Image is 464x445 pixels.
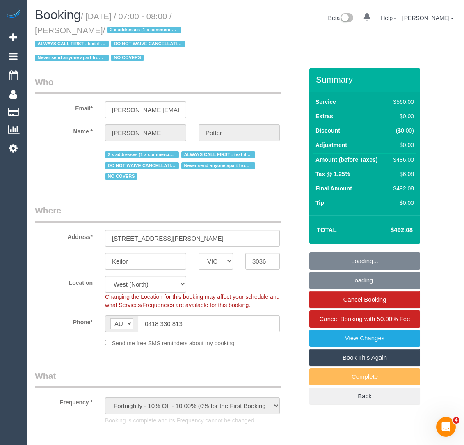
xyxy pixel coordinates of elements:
div: ($0.00) [390,126,414,135]
a: Back [309,388,420,405]
img: New interface [340,13,353,24]
a: Beta [328,15,354,21]
div: $0.00 [390,199,414,207]
strong: Total [317,226,337,233]
legend: What [35,370,281,388]
label: Location [29,276,99,287]
span: 2 x addresses (1 x commercial and 1 x residential) [105,151,179,158]
a: Book This Again [309,349,420,366]
input: Email* [105,101,186,118]
label: Discount [315,126,340,135]
span: Cancel Booking with 50.00% Fee [320,315,410,322]
div: $492.08 [390,184,414,193]
label: Service [315,98,336,106]
input: Phone* [138,315,280,332]
label: Final Amount [315,184,352,193]
div: $0.00 [390,141,414,149]
label: Frequency * [29,395,99,406]
div: $6.08 [390,170,414,178]
label: Tax @ 1.25% [315,170,350,178]
span: / [35,26,187,63]
input: Suburb* [105,253,186,270]
label: Tip [315,199,324,207]
small: / [DATE] / 07:00 - 08:00 / [PERSON_NAME] [35,12,187,63]
span: DO NOT WAIVE CANCELLATION FEE [111,41,185,47]
span: Never send anyone apart from [PERSON_NAME] & [PERSON_NAME] [181,162,255,169]
span: NO COVERS [111,55,144,61]
span: 2 x addresses (1 x commercial and 1 x residential) [107,27,181,33]
div: $0.00 [390,112,414,120]
span: NO COVERS [105,173,137,180]
legend: Where [35,204,281,223]
label: Amount (before Taxes) [315,156,377,164]
span: 4 [453,417,459,424]
a: View Changes [309,330,420,347]
h4: $492.08 [366,227,413,234]
label: Extras [315,112,333,120]
a: Cancel Booking [309,291,420,308]
img: Automaid Logo [5,8,21,20]
input: Post Code* [245,253,280,270]
span: DO NOT WAIVE CANCELLATION FEE [105,162,179,169]
div: $560.00 [390,98,414,106]
span: Changing the Location for this booking may affect your schedule and what Services/Frequencies are... [105,294,279,308]
div: $486.00 [390,156,414,164]
a: Help [381,15,397,21]
label: Address* [29,230,99,241]
span: Booking [35,8,81,22]
iframe: Intercom live chat [436,417,456,437]
span: ALWAYS CALL FIRST - text if no answer [181,151,255,158]
p: Booking is complete and its Frequency cannot be changed [105,416,280,424]
label: Adjustment [315,141,347,149]
span: Never send anyone apart from [PERSON_NAME] & [PERSON_NAME] [35,55,109,61]
span: Send me free SMS reminders about my booking [112,340,235,346]
span: ALWAYS CALL FIRST - text if no answer [35,41,109,47]
a: [PERSON_NAME] [402,15,454,21]
legend: Who [35,76,281,94]
input: First Name* [105,124,186,141]
label: Name * [29,124,99,135]
label: Email* [29,101,99,112]
h3: Summary [316,75,416,84]
label: Phone* [29,315,99,326]
a: Cancel Booking with 50.00% Fee [309,310,420,328]
input: Last Name* [199,124,280,141]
